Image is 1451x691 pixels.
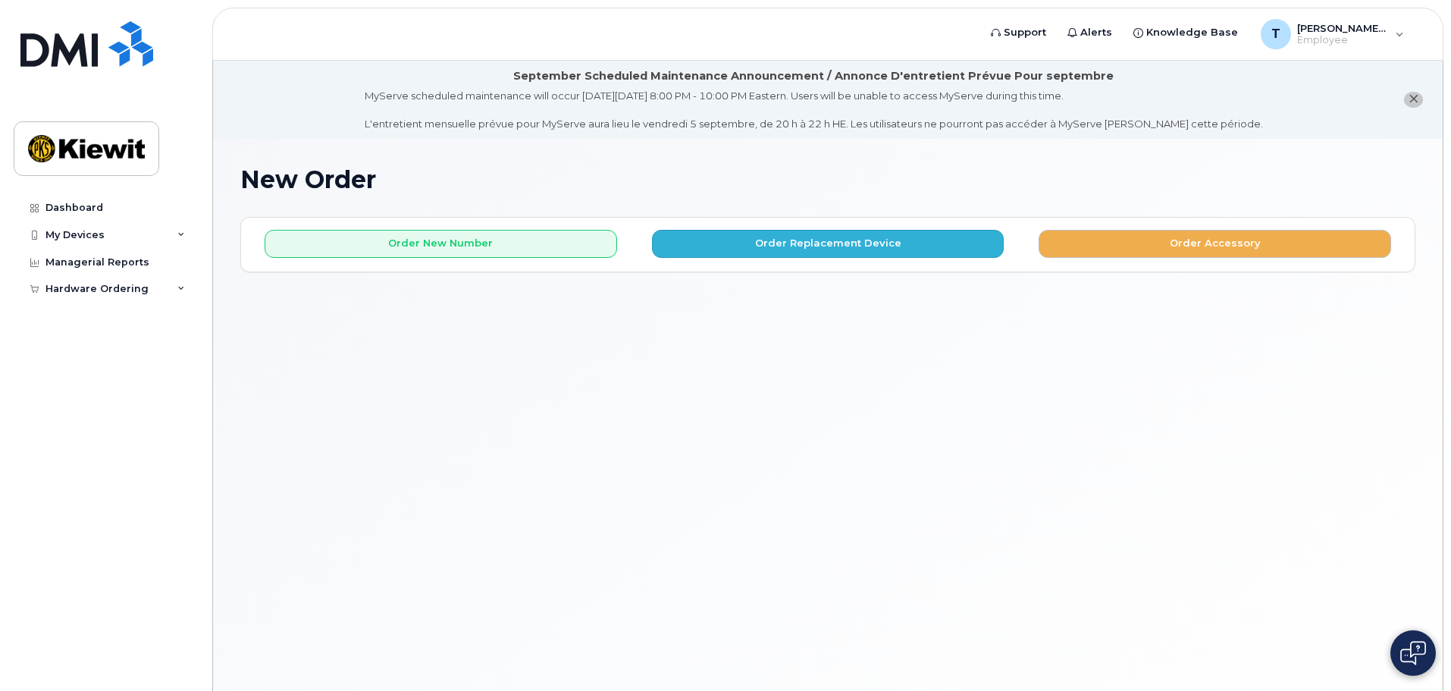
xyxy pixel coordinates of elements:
[240,166,1415,193] h1: New Order
[513,68,1114,84] div: September Scheduled Maintenance Announcement / Annonce D'entretient Prévue Pour septembre
[365,89,1263,131] div: MyServe scheduled maintenance will occur [DATE][DATE] 8:00 PM - 10:00 PM Eastern. Users will be u...
[265,230,617,258] button: Order New Number
[652,230,1004,258] button: Order Replacement Device
[1400,641,1426,665] img: Open chat
[1404,92,1423,108] button: close notification
[1039,230,1391,258] button: Order Accessory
